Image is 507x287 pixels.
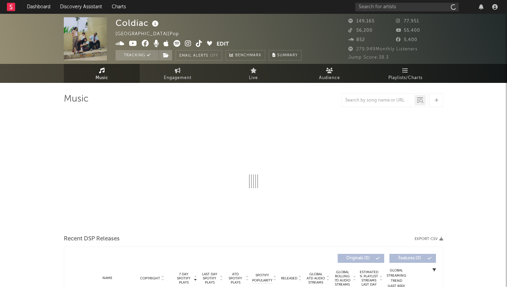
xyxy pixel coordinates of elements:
span: Playlists/Charts [388,74,423,82]
span: 279,949 Monthly Listeners [348,47,418,51]
a: Playlists/Charts [367,64,443,83]
span: Originals ( 0 ) [342,256,374,260]
button: Email AlertsOff [176,50,222,60]
a: Audience [291,64,367,83]
span: Estimated % Playlist Streams Last Day [359,270,378,287]
span: Music [96,74,108,82]
span: ATD Spotify Plays [226,272,245,285]
a: Engagement [140,64,216,83]
span: Audience [319,74,340,82]
input: Search for artists [355,3,459,11]
span: Summary [277,54,298,57]
span: Last Day Spotify Plays [200,272,219,285]
span: Released [281,276,297,280]
button: Summary [269,50,301,60]
span: Recent DSP Releases [64,235,120,243]
span: Copyright [140,276,160,280]
button: Features(0) [389,254,436,263]
div: Name [85,276,130,281]
span: Features ( 0 ) [394,256,426,260]
a: Music [64,64,140,83]
span: Jump Score: 38.3 [348,55,389,60]
span: 5,400 [396,38,417,42]
span: 56,200 [348,28,372,33]
span: 55,400 [396,28,420,33]
input: Search by song name or URL [342,98,415,103]
a: Live [216,64,291,83]
span: Global Rolling 7D Audio Streams [333,270,352,287]
span: 852 [348,38,365,42]
span: 77,951 [396,19,419,23]
span: Live [249,74,258,82]
a: Benchmark [226,50,265,60]
span: 149,165 [348,19,375,23]
span: Engagement [164,74,191,82]
span: 7 Day Spotify Plays [175,272,193,285]
em: Off [210,54,218,58]
span: Global ATD Audio Streams [306,272,325,285]
div: [GEOGRAPHIC_DATA] | Pop [116,30,187,38]
span: Benchmark [235,51,261,60]
div: Coldiac [116,17,160,29]
button: Export CSV [415,237,443,241]
button: Tracking [116,50,159,60]
button: Originals(0) [338,254,384,263]
span: Spotify Popularity [252,273,272,283]
button: Edit [217,40,229,49]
